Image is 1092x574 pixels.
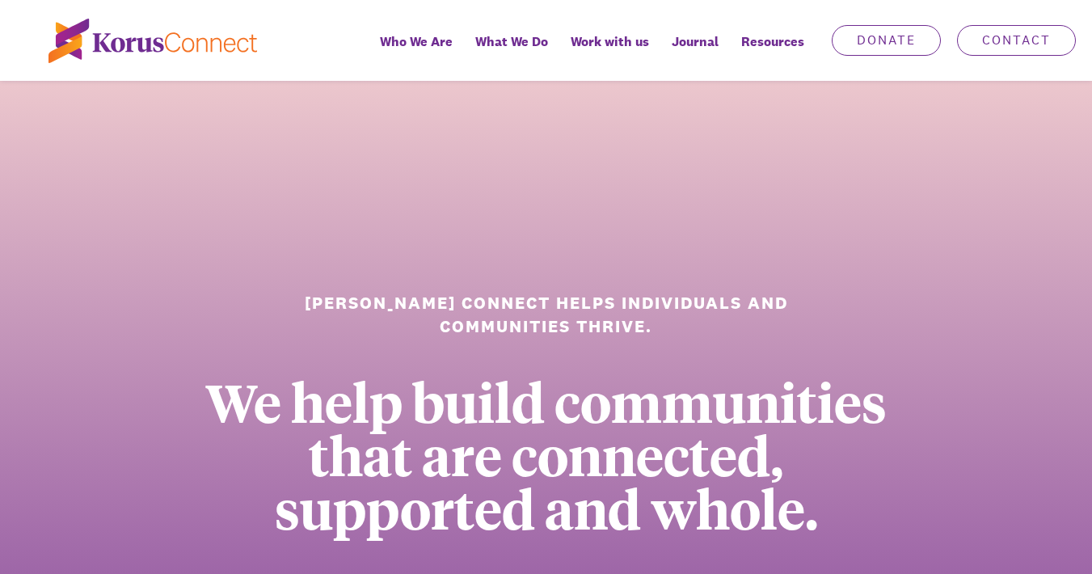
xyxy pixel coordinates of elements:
[380,30,453,53] span: Who We Are
[176,375,917,535] div: We help build communities that are connected, supported and whole.
[369,23,464,81] a: Who We Are
[475,30,548,53] span: What We Do
[48,19,257,63] img: korus-connect%2Fc5177985-88d5-491d-9cd7-4a1febad1357_logo.svg
[559,23,660,81] a: Work with us
[957,25,1076,56] a: Contact
[832,25,941,56] a: Donate
[660,23,730,81] a: Journal
[571,30,649,53] span: Work with us
[672,30,719,53] span: Journal
[464,23,559,81] a: What We Do
[730,23,816,81] div: Resources
[303,291,789,339] h1: [PERSON_NAME] Connect helps individuals and communities thrive.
